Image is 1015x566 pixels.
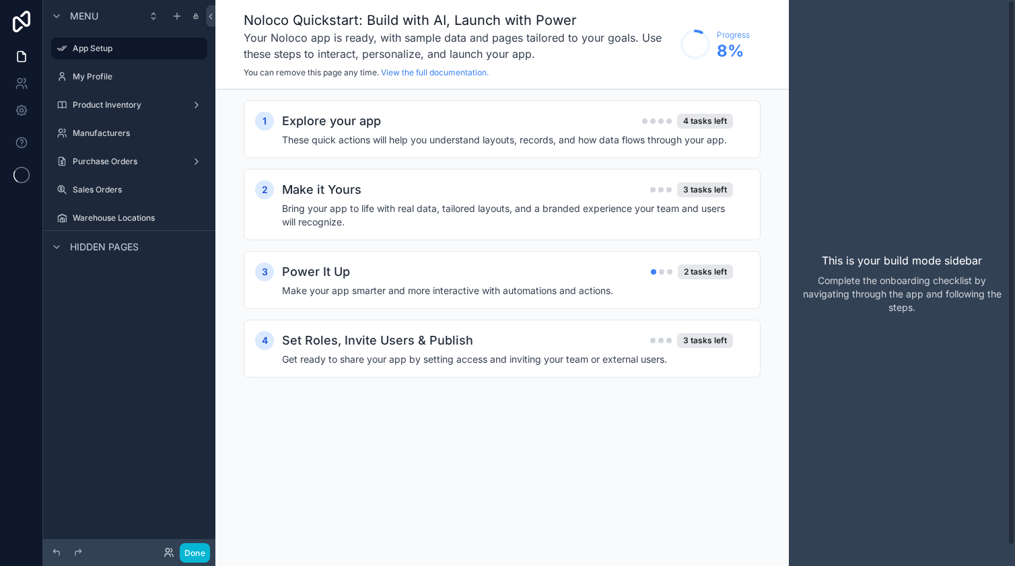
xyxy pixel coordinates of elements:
a: Purchase Orders [51,151,207,172]
label: Purchase Orders [73,156,186,167]
label: My Profile [73,71,205,82]
label: Sales Orders [73,184,205,195]
div: 4 tasks left [677,114,733,129]
div: 3 tasks left [677,182,733,197]
label: Manufacturers [73,128,205,139]
a: View the full documentation. [381,67,489,77]
a: Sales Orders [51,179,207,201]
span: You can remove this page any time. [244,67,379,77]
div: 3 [255,262,274,281]
div: 4 [255,331,274,350]
p: This is your build mode sidebar [822,252,982,269]
a: Product Inventory [51,94,207,116]
a: Warehouse Locations [51,207,207,229]
div: 3 tasks left [677,333,733,348]
a: App Setup [51,38,207,59]
h1: Noloco Quickstart: Build with AI, Launch with Power [244,11,674,30]
h4: Make your app smarter and more interactive with automations and actions. [282,284,733,297]
h2: Explore your app [282,112,381,131]
div: 2 [255,180,274,199]
span: Menu [70,9,98,23]
h2: Set Roles, Invite Users & Publish [282,331,473,350]
h4: These quick actions will help you understand layouts, records, and how data flows through your app. [282,133,733,147]
h2: Make it Yours [282,180,361,199]
label: Warehouse Locations [73,213,205,223]
h3: Your Noloco app is ready, with sample data and pages tailored to your goals. Use these steps to i... [244,30,674,62]
h2: Power It Up [282,262,350,281]
label: App Setup [73,43,199,54]
a: My Profile [51,66,207,87]
span: 8 % [717,40,750,62]
span: Progress [717,30,750,40]
a: Manufacturers [51,122,207,144]
div: 1 [255,112,274,131]
h4: Get ready to share your app by setting access and inviting your team or external users. [282,353,733,366]
span: Hidden pages [70,240,139,254]
button: Done [180,543,210,563]
label: Product Inventory [73,100,186,110]
div: 2 tasks left [678,264,733,279]
h4: Bring your app to life with real data, tailored layouts, and a branded experience your team and u... [282,202,733,229]
p: Complete the onboarding checklist by navigating through the app and following the steps. [800,274,1004,314]
div: scrollable content [215,90,789,415]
